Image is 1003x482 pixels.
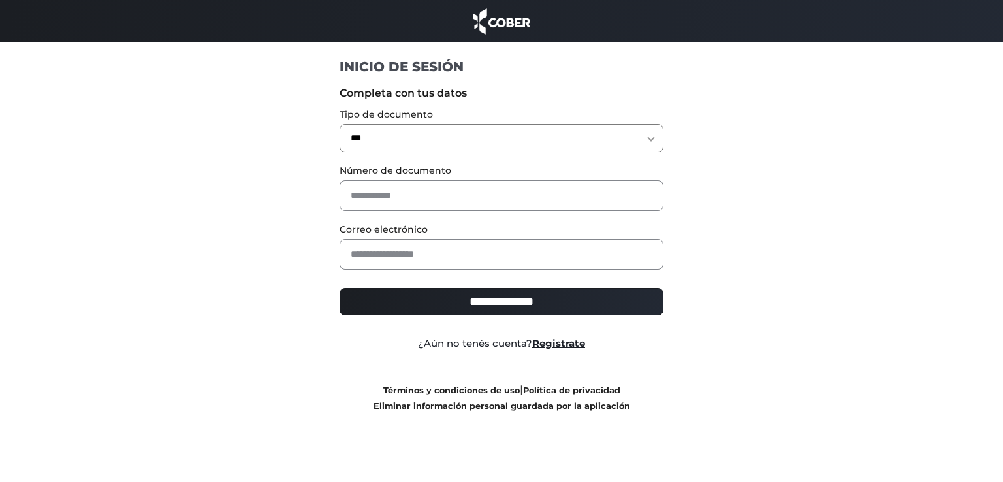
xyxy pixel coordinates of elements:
img: cober_marca.png [470,7,533,36]
label: Correo electrónico [340,223,664,236]
div: ¿Aún no tenés cuenta? [330,336,674,351]
label: Tipo de documento [340,108,664,121]
label: Completa con tus datos [340,86,664,101]
h1: INICIO DE SESIÓN [340,58,664,75]
div: | [330,382,674,413]
a: Registrate [532,337,585,349]
a: Eliminar información personal guardada por la aplicación [374,401,630,411]
a: Términos y condiciones de uso [383,385,520,395]
label: Número de documento [340,164,664,178]
a: Política de privacidad [523,385,620,395]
